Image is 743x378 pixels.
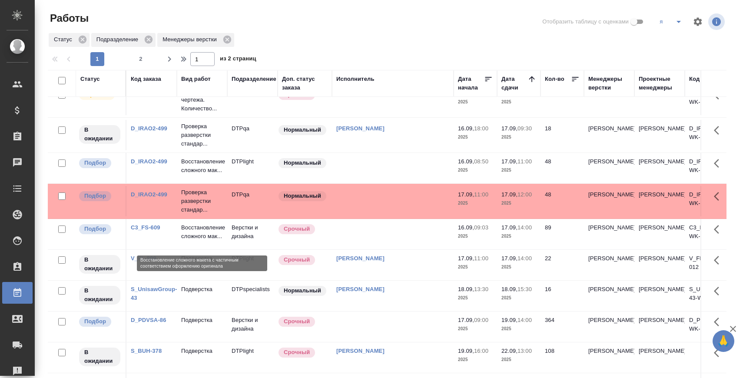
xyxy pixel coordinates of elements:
div: Проектные менеджеры [639,75,680,92]
td: [PERSON_NAME] [634,186,685,216]
p: 2025 [458,98,493,106]
div: Исполнитель [336,75,375,83]
p: Срочный [284,348,310,357]
p: Нормальный [284,286,321,295]
td: DTPlight [227,250,278,280]
p: 2025 [458,263,493,272]
p: 17.09, [458,255,474,262]
p: [PERSON_NAME] [588,285,630,294]
p: Срочный [284,225,310,233]
a: D_IRAO2-499 [131,158,167,165]
p: 08:50 [474,158,488,165]
button: Здесь прячутся важные кнопки [709,120,730,141]
a: D_IRAO2-499 [131,191,167,198]
p: Подбор [84,159,106,167]
div: Подразделение [91,33,156,47]
p: Подбор [84,225,106,233]
p: 2025 [458,133,493,142]
p: 2025 [501,325,536,333]
p: Подбор [84,192,106,200]
button: 2 [134,52,148,66]
td: [PERSON_NAME] [634,281,685,311]
span: 🙏 [716,332,731,350]
p: Подразделение [96,35,141,44]
p: Верстка чертежа. Количество... [181,87,223,113]
td: DTPqa [227,120,278,150]
p: 2025 [501,232,536,241]
button: 🙏 [713,330,734,352]
div: Менеджеры верстки [588,75,630,92]
p: Проверка разверстки стандар... [181,122,223,148]
p: 17.09, [501,191,517,198]
span: Настроить таблицу [687,11,708,32]
span: Отобразить таблицу с оценками [542,17,629,26]
p: 09:03 [474,224,488,231]
td: D_PDVSA-86-WK-013 [685,312,735,342]
div: Подразделение [232,75,276,83]
td: 22 [541,250,584,280]
p: 2025 [501,98,536,106]
td: D_IRAO2-499-WK-012 [685,153,735,183]
td: 48 [541,153,584,183]
p: 14:00 [517,317,532,323]
div: split button [653,15,687,29]
td: DTPqa [227,186,278,216]
div: Статус [49,33,90,47]
p: 09:30 [517,125,532,132]
p: [PERSON_NAME] [588,157,630,166]
p: Срочный [284,317,310,326]
p: 16.09, [458,125,474,132]
p: Менеджеры верстки [163,35,220,44]
p: Срочный [284,255,310,264]
td: 364 [541,312,584,342]
div: Можно подбирать исполнителей [78,316,121,328]
p: 17.09, [501,158,517,165]
td: [PERSON_NAME] [634,342,685,373]
p: Подверстка [181,316,223,325]
td: DTPspecialists [227,281,278,311]
a: C3_FS-609 [131,224,160,231]
p: 2025 [458,325,493,333]
div: Доп. статус заказа [282,75,328,92]
td: [PERSON_NAME] [634,120,685,150]
p: 17.09, [501,224,517,231]
p: 11:00 [474,191,488,198]
p: [PERSON_NAME] [588,316,630,325]
p: 15:30 [517,286,532,292]
a: V_FL-898 [131,255,156,262]
p: 13:00 [517,348,532,354]
p: 19.09, [458,348,474,354]
td: [PERSON_NAME] [634,85,685,115]
p: Восстановление сложного мак... [181,157,223,175]
span: Посмотреть информацию [708,13,726,30]
div: Статус [80,75,100,83]
td: DTPspecialists [227,85,278,115]
p: 17.09, [458,191,474,198]
p: 22.09, [501,348,517,354]
p: [PERSON_NAME] [588,223,630,232]
p: Проверка разверстки стандар... [181,188,223,214]
div: Дата начала [458,75,484,92]
p: 2025 [501,263,536,272]
p: Подбор [84,317,106,326]
button: Здесь прячутся важные кнопки [709,250,730,271]
div: Можно подбирать исполнителей [78,223,121,235]
p: Подверстка [181,285,223,294]
p: Нормальный [284,192,321,200]
div: Вид работ [181,75,211,83]
td: S_UnisawGroup-43-WK-012 [685,281,735,311]
div: Дата сдачи [501,75,527,92]
div: Кол-во [545,75,564,83]
p: 16:00 [474,348,488,354]
a: [PERSON_NAME] [336,348,385,354]
button: Здесь прячутся важные кнопки [709,281,730,302]
p: Подверстка [181,347,223,355]
span: из 2 страниц [220,53,256,66]
p: 14:00 [517,224,532,231]
p: Нормальный [284,159,321,167]
div: Исполнитель назначен, приступать к работе пока рано [78,347,121,367]
a: [PERSON_NAME] [336,255,385,262]
p: 13:30 [474,286,488,292]
td: 89 [541,219,584,249]
td: 18 [541,120,584,150]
